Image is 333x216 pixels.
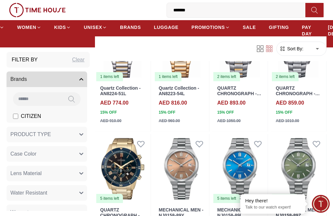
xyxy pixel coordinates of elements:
span: PROMOTIONS [192,24,225,31]
a: QUARTZ CHRONOGRAPH - AN8200-50X [276,85,320,102]
a: UNISEX [84,21,107,33]
a: PAY DAY SALE [302,21,315,46]
img: QUARTZ CHRONOGRAPH - AN8169-58L [95,134,151,203]
button: Case Color [7,146,87,162]
a: MECHANICAL MEN - NJ0158-89Z1 items left [271,134,326,203]
span: 15 % OFF [159,109,175,115]
a: WOMEN [17,21,41,33]
img: MECHANICAL MEN - NJ0158-89Z [271,134,326,203]
span: BRANDS [120,24,141,31]
div: 5 items left [213,194,240,203]
a: QUARTZ CHRONOGRAPH - AN8169-58L5 items left [95,134,151,203]
span: 15 % OFF [217,109,234,115]
img: ... [9,3,66,17]
div: 1 items left [96,72,123,81]
a: GIFTING [269,21,289,33]
div: Hey there! [245,197,300,204]
button: Lens Material [7,166,87,181]
div: AED 910.00 [100,118,121,124]
a: SALE [243,21,256,33]
span: PRODUCT TYPE [10,131,51,138]
span: Lens Material [10,170,42,177]
div: Clear [72,56,85,64]
div: Chat Widget [312,195,330,213]
span: Case Color [10,150,36,158]
div: 1 items left [155,72,181,81]
span: 15 % OFF [100,109,117,115]
span: Brands [10,75,27,83]
span: Sort By: [286,45,303,52]
a: QUARTZ CHRONOGRAPH - AN8204-59X [217,85,261,102]
a: BRANDS [120,21,141,33]
div: 2 items left [213,72,240,81]
span: 15 % OFF [276,109,292,115]
div: AED 1010.00 [276,118,299,124]
img: MECHANICAL MEN - NJ0158-89L [212,134,268,203]
span: UNISEX [84,24,102,31]
h4: AED 816.00 [159,99,187,107]
div: 2 items left [272,72,299,81]
span: WOMEN [17,24,36,31]
a: PROMOTIONS [192,21,230,33]
h4: AED 774.00 [100,99,128,107]
h4: AED 859.00 [276,99,304,107]
div: 5 items left [96,194,123,203]
a: KIDS [54,21,71,33]
p: Talk to our watch expert! [245,205,300,210]
h4: AED 893.00 [217,99,246,107]
span: Water Resistant [10,189,47,197]
a: Quartz Collection - AN8223-54L [159,85,199,96]
a: MECHANICAL MEN - NJ0158-89L5 items left [212,134,268,203]
button: Sort By: [279,45,303,52]
span: PAY DAY SALE [302,24,315,44]
div: 1 items left [272,194,299,203]
span: LUGGAGE [154,24,179,31]
input: CITIZEN [13,114,18,119]
button: PRODUCT TYPE [7,127,87,142]
span: CITIZEN [21,112,41,120]
button: Brands [7,71,87,87]
img: MECHANICAL MEN - NJ0158-89Y [153,134,209,203]
span: GIFTING [269,24,289,31]
h3: Filter By [12,56,38,64]
span: SALE [243,24,256,31]
span: KIDS [54,24,66,31]
button: Water Resistant [7,185,87,201]
a: LUGGAGE [154,21,179,33]
div: AED 1050.00 [217,118,241,124]
div: AED 960.00 [159,118,180,124]
a: Quartz Collection - AN8224-51L [100,85,140,96]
